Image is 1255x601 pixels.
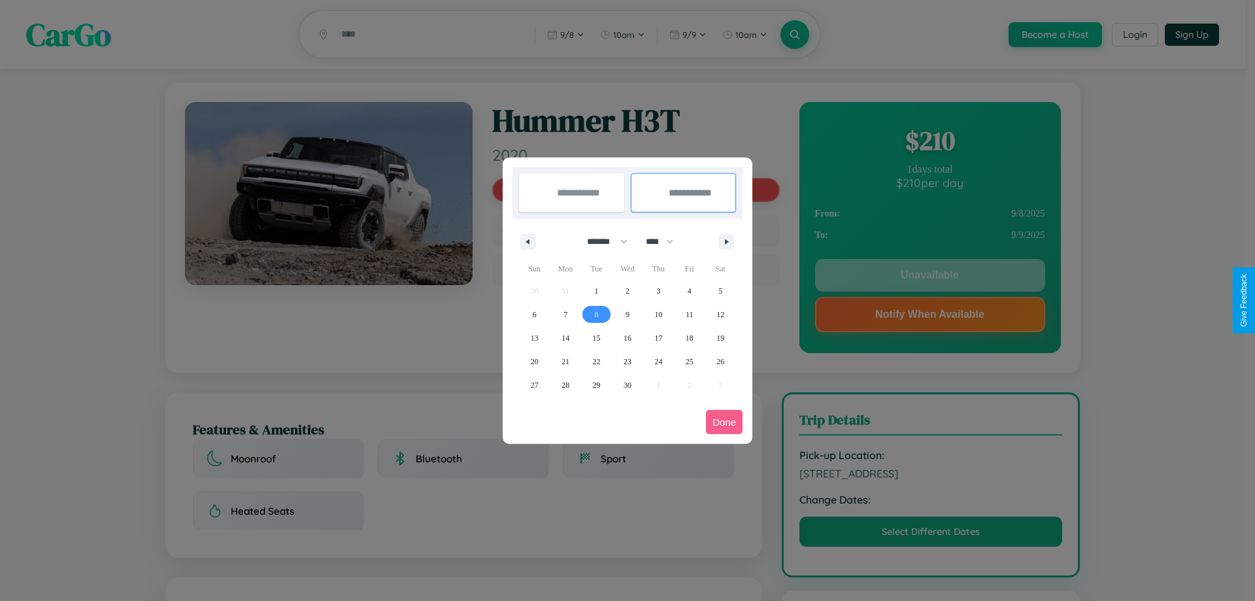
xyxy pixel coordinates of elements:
button: 18 [674,326,705,350]
span: 5 [718,279,722,303]
span: Thu [643,258,674,279]
span: Sun [519,258,550,279]
span: 14 [561,326,569,350]
button: 28 [550,373,580,397]
button: 2 [612,279,643,303]
button: 4 [674,279,705,303]
span: 27 [531,373,539,397]
span: 26 [716,350,724,373]
span: 28 [561,373,569,397]
span: 17 [654,326,662,350]
span: 30 [624,373,631,397]
span: Wed [612,258,643,279]
span: 23 [624,350,631,373]
span: 21 [561,350,569,373]
button: 20 [519,350,550,373]
button: 19 [705,326,736,350]
span: 9 [626,303,629,326]
span: 7 [563,303,567,326]
button: 1 [581,279,612,303]
button: 22 [581,350,612,373]
button: 30 [612,373,643,397]
span: 24 [654,350,662,373]
span: 1 [595,279,599,303]
button: 24 [643,350,674,373]
span: 8 [595,303,599,326]
button: 15 [581,326,612,350]
span: 2 [626,279,629,303]
span: 20 [531,350,539,373]
span: 25 [686,350,694,373]
button: 14 [550,326,580,350]
span: 15 [593,326,601,350]
button: 29 [581,373,612,397]
button: 25 [674,350,705,373]
span: 29 [593,373,601,397]
button: 6 [519,303,550,326]
span: Fri [674,258,705,279]
div: Give Feedback [1239,274,1248,327]
span: 18 [686,326,694,350]
span: 11 [686,303,694,326]
button: 21 [550,350,580,373]
button: 17 [643,326,674,350]
button: 12 [705,303,736,326]
button: 26 [705,350,736,373]
span: Mon [550,258,580,279]
button: 9 [612,303,643,326]
span: 12 [716,303,724,326]
button: 5 [705,279,736,303]
span: 13 [531,326,539,350]
span: Sat [705,258,736,279]
span: 22 [593,350,601,373]
button: Done [706,410,743,434]
span: Tue [581,258,612,279]
span: 6 [533,303,537,326]
button: 10 [643,303,674,326]
button: 3 [643,279,674,303]
span: 19 [716,326,724,350]
button: 27 [519,373,550,397]
span: 16 [624,326,631,350]
button: 8 [581,303,612,326]
button: 16 [612,326,643,350]
button: 13 [519,326,550,350]
button: 7 [550,303,580,326]
button: 11 [674,303,705,326]
span: 10 [654,303,662,326]
span: 3 [656,279,660,303]
span: 4 [688,279,692,303]
button: 23 [612,350,643,373]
